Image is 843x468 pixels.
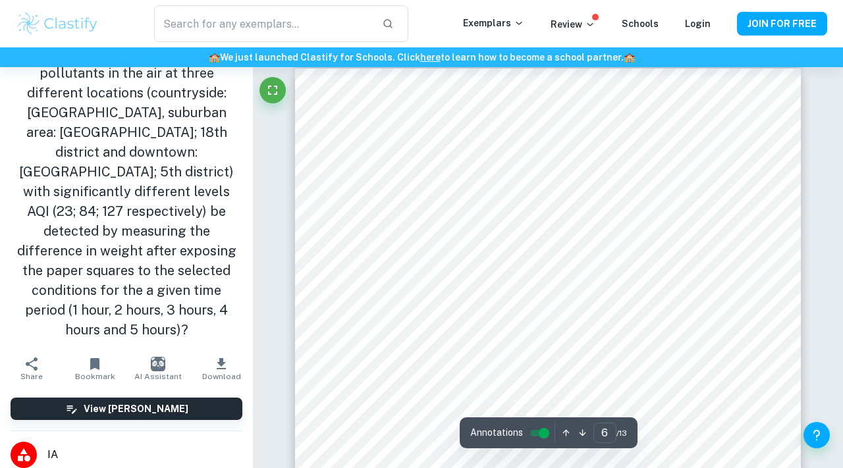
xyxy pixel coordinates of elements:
[84,402,188,416] h6: View [PERSON_NAME]
[420,52,441,63] a: here
[624,52,635,63] span: 🏫
[3,50,840,65] h6: We just launched Clastify for Schools. Click to learn how to become a school partner.
[63,350,126,387] button: Bookmark
[685,18,711,29] a: Login
[616,427,627,439] span: / 13
[134,372,182,381] span: AI Assistant
[11,398,242,420] button: View [PERSON_NAME]
[16,11,99,37] img: Clastify logo
[259,77,286,103] button: Fullscreen
[126,350,190,387] button: AI Assistant
[622,18,659,29] a: Schools
[47,447,242,463] span: IA
[737,12,827,36] button: JOIN FOR FREE
[154,5,371,42] input: Search for any exemplars...
[551,17,595,32] p: Review
[463,16,524,30] p: Exemplars
[470,426,523,440] span: Annotations
[803,422,830,448] button: Help and Feedback
[190,350,253,387] button: Download
[209,52,220,63] span: 🏫
[151,357,165,371] img: AI Assistant
[20,372,43,381] span: Share
[75,372,115,381] span: Bookmark
[202,372,241,381] span: Download
[11,43,242,340] h1: To what extent can the presence of pollutants in the air at three different locations (countrysid...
